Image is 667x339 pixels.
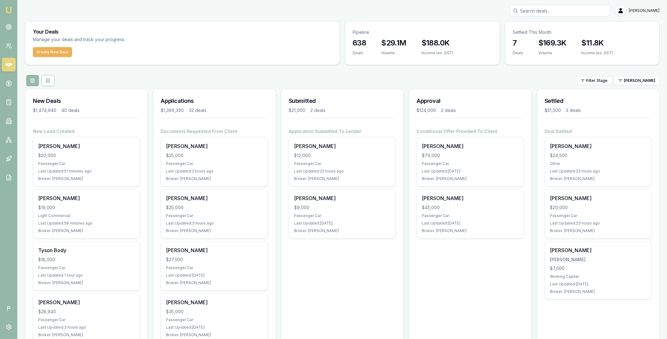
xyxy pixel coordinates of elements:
[289,128,396,135] h4: Application Submitted To Lender
[289,107,305,114] div: $21,000
[629,8,659,13] span: [PERSON_NAME]
[381,38,406,48] h3: $29.1M
[33,128,140,135] h4: New Lead Created
[38,265,135,270] div: Passenger Car
[422,221,518,226] div: Last Updated: [DATE]
[38,152,135,159] div: $20,000
[550,257,646,263] div: [PERSON_NAME]
[550,176,646,181] div: Broker: [PERSON_NAME]
[513,38,523,48] h3: 7
[294,204,390,211] div: $9,000
[161,128,268,135] h4: Documents Requested From Client
[550,142,646,150] div: [PERSON_NAME]
[38,273,135,278] div: Last Updated: 1 hour ago
[5,6,13,14] img: emu-icon-u.png
[416,97,524,105] h3: Approval
[586,78,608,83] span: Filter Stage
[33,107,56,114] div: $1,474,940
[545,107,561,114] div: $51,500
[2,301,16,315] span: P
[550,204,646,211] div: $20,000
[422,152,518,159] div: $79,000
[38,299,135,306] div: [PERSON_NAME]
[550,169,646,174] div: Last Updated: 23 hours ago
[624,78,655,83] span: [PERSON_NAME]
[33,97,140,105] h3: New Deals
[550,265,646,272] div: $7,000
[381,50,406,56] div: Volume
[166,161,262,166] div: Passenger Car
[538,38,566,48] h3: $169.3K
[33,47,72,57] button: Create New Deal
[294,176,390,181] div: Broker: [PERSON_NAME]
[166,332,262,337] div: Broker: [PERSON_NAME]
[545,97,652,105] h3: Settled
[550,194,646,202] div: [PERSON_NAME]
[294,169,390,174] div: Last Updated: 22 hours ago
[38,213,135,218] div: Light Commercial
[422,194,518,202] div: [PERSON_NAME]
[38,257,135,263] div: $18,000
[422,176,518,181] div: Broker: [PERSON_NAME]
[353,38,366,48] h3: 638
[38,246,135,254] div: Tyson Body
[33,29,332,34] h3: Your Deals
[421,38,453,48] h3: $188.0K
[166,228,262,233] div: Broker: [PERSON_NAME]
[550,161,646,166] div: Other
[38,317,135,322] div: Passenger Car
[38,204,135,211] div: $19,000
[538,50,566,56] div: Volume
[581,50,613,56] div: Income (ex. GST)
[566,107,581,114] div: 3 deals
[166,273,262,278] div: Last Updated: [DATE]
[38,228,135,233] div: Broker: [PERSON_NAME]
[166,221,262,226] div: Last Updated: 3 hours ago
[166,194,262,202] div: [PERSON_NAME]
[294,152,390,159] div: $12,000
[294,161,390,166] div: Passenger Car
[416,107,436,114] div: $124,000
[166,169,262,174] div: Last Updated: 2 hours ago
[161,97,268,105] h3: Applications
[422,213,518,218] div: Passenger Car
[353,50,366,56] div: Deals
[289,97,396,105] h3: Submitted
[38,332,135,337] div: Broker: [PERSON_NAME]
[166,176,262,181] div: Broker: [PERSON_NAME]
[166,325,262,330] div: Last Updated: [DATE]
[550,246,646,254] div: [PERSON_NAME]
[294,221,390,226] div: Last Updated: [DATE]
[166,317,262,322] div: Passenger Car
[38,309,135,315] div: $28,940
[166,213,262,218] div: Passenger Car
[422,142,518,150] div: [PERSON_NAME]
[38,142,135,150] div: [PERSON_NAME]
[581,38,613,48] h3: $11.8K
[38,161,135,166] div: Passenger Car
[189,107,206,114] div: 32 deals
[545,128,652,135] h4: Deal Settled
[550,221,646,226] div: Last Updated: 23 hours ago
[166,257,262,263] div: $27,500
[294,142,390,150] div: [PERSON_NAME]
[166,299,262,306] div: [PERSON_NAME]
[294,213,390,218] div: Passenger Car
[550,228,646,233] div: Broker: [PERSON_NAME]
[510,5,610,16] input: Search deals
[166,265,262,270] div: Passenger Car
[166,280,262,285] div: Broker: [PERSON_NAME]
[353,29,492,35] p: Pipeline
[422,161,518,166] div: Passenger Car
[166,309,262,315] div: $35,000
[614,76,659,85] button: [PERSON_NAME]
[38,280,135,285] div: Broker: [PERSON_NAME]
[166,152,262,159] div: $25,000
[422,204,518,211] div: $45,000
[550,152,646,159] div: $24,500
[422,228,518,233] div: Broker: [PERSON_NAME]
[441,107,456,114] div: 2 deals
[422,169,518,174] div: Last Updated: [DATE]
[550,289,646,294] div: Broker: [PERSON_NAME]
